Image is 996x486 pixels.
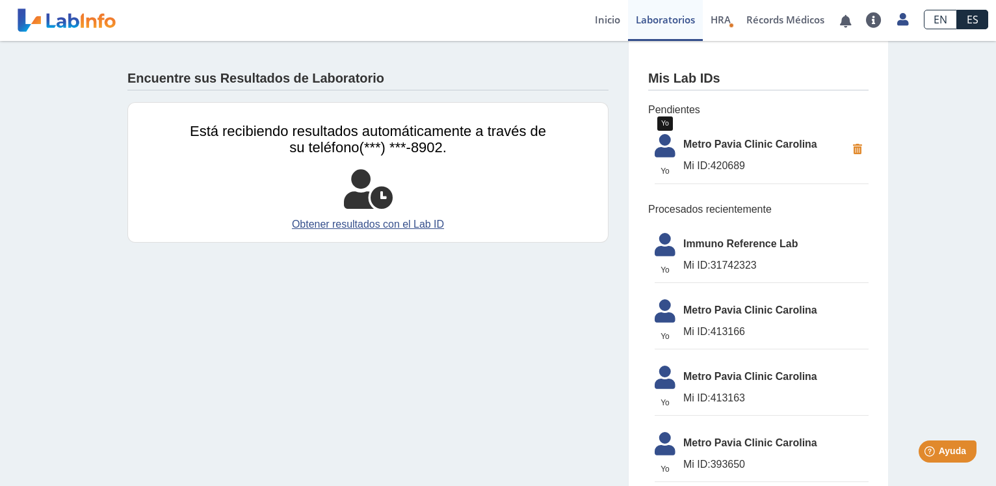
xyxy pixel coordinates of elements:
[648,71,720,87] h4: Mis Lab IDs
[127,71,384,87] h4: Encuentre sus Resultados de Laboratorio
[647,165,683,177] span: Yo
[683,160,711,171] span: Mi ID:
[924,10,957,29] a: EN
[683,303,869,318] span: Metro Pavia Clinic Carolina
[648,102,869,118] span: Pendientes
[683,435,869,451] span: Metro Pavia Clinic Carolina
[683,392,711,403] span: Mi ID:
[683,369,869,385] span: Metro Pavia Clinic Carolina
[880,435,982,472] iframe: Help widget launcher
[647,264,683,276] span: Yo
[683,260,711,271] span: Mi ID:
[683,459,711,470] span: Mi ID:
[647,463,683,475] span: Yo
[647,397,683,409] span: Yo
[657,116,673,131] div: Yo
[647,331,683,342] span: Yo
[648,202,869,217] span: Procesados recientemente
[683,457,869,472] span: 393650
[683,326,711,337] span: Mi ID:
[190,123,546,155] span: Está recibiendo resultados automáticamente a través de su teléfono
[190,217,546,232] a: Obtener resultados con el Lab ID
[683,324,869,340] span: 413166
[711,13,731,26] span: HRA
[683,137,846,152] span: Metro Pavia Clinic Carolina
[683,258,869,273] span: 31742323
[683,158,846,174] span: 420689
[683,236,869,252] span: Immuno Reference Lab
[683,390,869,406] span: 413163
[957,10,988,29] a: ES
